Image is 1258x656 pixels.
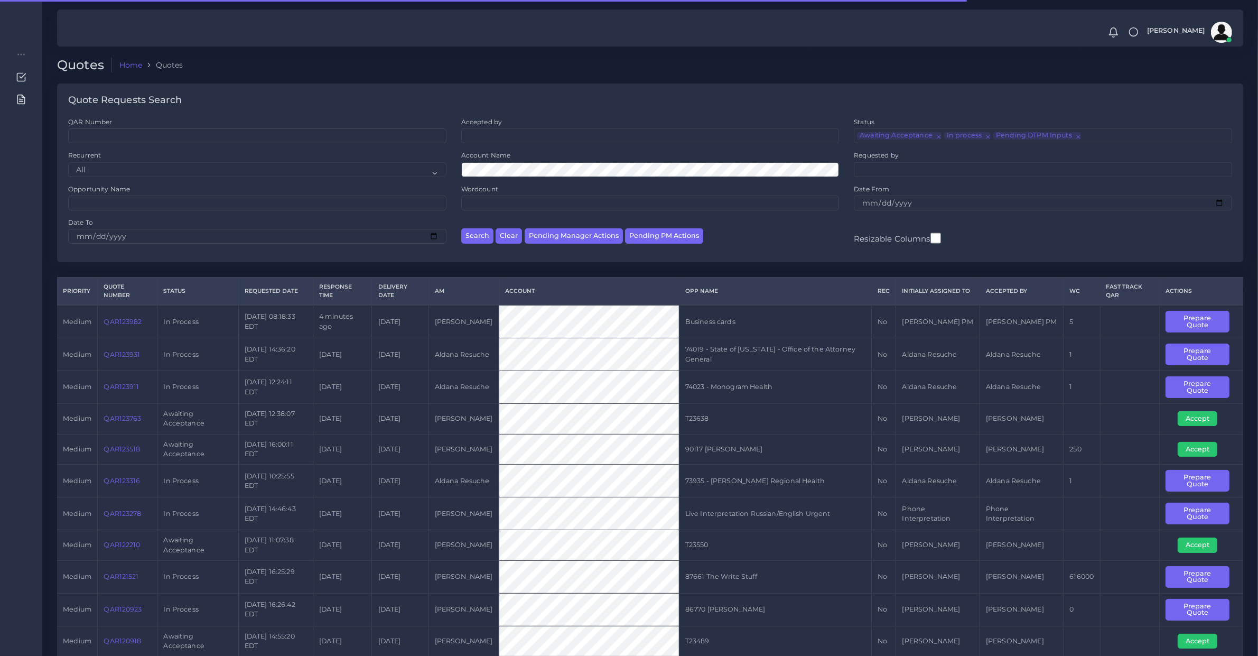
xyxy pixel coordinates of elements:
[496,228,522,244] button: Clear
[1178,414,1225,422] a: Accept
[119,60,143,70] a: Home
[854,117,874,126] label: Status
[679,278,871,305] th: Opp Name
[63,637,91,645] span: medium
[372,305,428,338] td: [DATE]
[461,228,493,244] button: Search
[238,278,313,305] th: Requested Date
[428,497,499,530] td: [PERSON_NAME]
[980,593,1063,626] td: [PERSON_NAME]
[63,541,91,549] span: medium
[896,434,980,465] td: [PERSON_NAME]
[1100,278,1160,305] th: Fast Track QAR
[313,371,372,404] td: [DATE]
[1064,434,1100,465] td: 250
[872,593,896,626] td: No
[104,541,140,549] a: QAR122210
[1166,344,1229,365] button: Prepare Quote
[142,60,183,70] li: Quotes
[872,371,896,404] td: No
[525,228,623,244] button: Pending Manager Actions
[428,465,499,497] td: Aldana Resuche
[157,278,238,305] th: Status
[372,338,428,371] td: [DATE]
[372,278,428,305] th: Delivery Date
[313,465,372,497] td: [DATE]
[679,465,871,497] td: 73935 - [PERSON_NAME] Regional Health
[679,593,871,626] td: 86770 [PERSON_NAME]
[63,414,91,422] span: medium
[238,530,313,561] td: [DATE] 11:07:38 EDT
[372,497,428,530] td: [DATE]
[1166,317,1236,325] a: Prepare Quote
[157,404,238,435] td: Awaiting Acceptance
[428,278,499,305] th: AM
[980,305,1063,338] td: [PERSON_NAME] PM
[980,404,1063,435] td: [PERSON_NAME]
[1064,560,1100,593] td: 616000
[1166,470,1229,492] button: Prepare Quote
[428,404,499,435] td: [PERSON_NAME]
[896,305,980,338] td: [PERSON_NAME] PM
[1064,371,1100,404] td: 1
[872,434,896,465] td: No
[872,497,896,530] td: No
[1064,465,1100,497] td: 1
[157,305,238,338] td: In Process
[1166,572,1236,580] a: Prepare Quote
[104,605,142,613] a: QAR120923
[157,560,238,593] td: In Process
[98,278,157,305] th: Quote Number
[372,434,428,465] td: [DATE]
[1160,278,1243,305] th: Actions
[872,338,896,371] td: No
[68,151,101,160] label: Recurrent
[944,132,991,140] li: In process
[313,404,372,435] td: [DATE]
[461,184,498,193] label: Wordcount
[854,184,889,193] label: Date From
[68,117,112,126] label: QAR Number
[238,404,313,435] td: [DATE] 12:38:07 EDT
[980,371,1063,404] td: Aldana Resuche
[63,383,91,391] span: medium
[896,278,980,305] th: Initially Assigned to
[157,465,238,497] td: In Process
[1166,350,1236,358] a: Prepare Quote
[313,497,372,530] td: [DATE]
[372,371,428,404] td: [DATE]
[872,465,896,497] td: No
[428,530,499,561] td: [PERSON_NAME]
[1166,566,1229,588] button: Prepare Quote
[1064,593,1100,626] td: 0
[980,338,1063,371] td: Aldana Resuche
[157,371,238,404] td: In Process
[679,371,871,404] td: 74023 - Monogram Health
[1166,503,1229,524] button: Prepare Quote
[238,465,313,497] td: [DATE] 10:25:55 EDT
[428,560,499,593] td: [PERSON_NAME]
[313,593,372,626] td: [DATE]
[461,117,502,126] label: Accepted by
[372,465,428,497] td: [DATE]
[896,371,980,404] td: Aldana Resuche
[104,477,140,485] a: QAR123316
[372,560,428,593] td: [DATE]
[679,338,871,371] td: 74019 - State of [US_STATE] - Office of the Attorney General
[313,305,372,338] td: 4 minutes ago
[896,593,980,626] td: [PERSON_NAME]
[313,338,372,371] td: [DATE]
[104,350,140,358] a: QAR123931
[896,338,980,371] td: Aldana Resuche
[499,278,679,305] th: Account
[57,278,98,305] th: Priority
[980,465,1063,497] td: Aldana Resuche
[1064,305,1100,338] td: 5
[104,637,141,645] a: QAR120918
[679,305,871,338] td: Business cards
[980,278,1063,305] th: Accepted by
[104,510,141,518] a: QAR123278
[63,510,91,518] span: medium
[854,232,940,245] label: Resizable Columns
[1166,383,1236,391] a: Prepare Quote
